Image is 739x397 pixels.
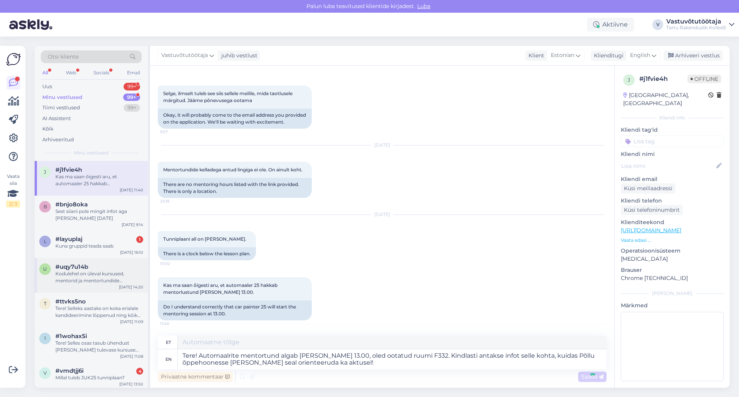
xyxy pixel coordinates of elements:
span: Selge, ilmselt tuleb see siis sellele meilile, mida taotlusele märgitud. Jääme põnevusega ootama [163,90,294,103]
div: Kodulehel on üleval kursused, mentorid ja mentortundide toimumise [PERSON_NAME]: [URL][DOMAIN_NAME] [55,270,143,284]
div: [DATE] 16:10 [120,250,143,255]
div: Arhiveeri vestlus [664,50,723,61]
span: u [43,266,47,272]
span: English [630,51,650,60]
div: [DATE] 13:50 [119,381,143,387]
div: Millal tuleb JUK25 tunniplaan? [55,374,143,381]
span: Minu vestlused [74,149,109,156]
span: 23:18 [160,198,189,204]
div: 2 / 3 [6,201,20,208]
p: Klienditeekond [621,218,724,226]
div: Tere! Selles osas tasub ühendust [PERSON_NAME] tulevase kursuse mentoriga. Tema oskab täpsemalt m... [55,340,143,353]
input: Lisa nimi [621,162,715,170]
div: [DATE] 9:14 [122,222,143,228]
span: #vmdtjj6i [55,367,84,374]
p: Kliendi nimi [621,150,724,158]
span: j [44,169,46,175]
div: Tere! Selleks aastaks on koka erialale kandideerimine lõppenud ning kõik õppekohad täidetud. [55,305,143,319]
input: Lisa tag [621,136,724,147]
div: Klient [525,52,544,60]
div: Okay, it will probably come to the email address you provided on the application. We'll be waitin... [158,109,312,129]
span: 1 [44,335,46,341]
div: Minu vestlused [42,94,82,101]
div: Aktiivne [587,18,634,32]
div: Arhiveeritud [42,136,74,144]
div: AI Assistent [42,115,71,122]
span: l [44,238,47,244]
div: Socials [92,68,111,78]
div: Klienditugi [591,52,624,60]
span: 10:02 [160,261,189,266]
div: [DATE] 11:08 [120,353,143,359]
span: Tunniplaani all on [PERSON_NAME]. [163,236,246,242]
span: Otsi kliente [48,53,79,61]
span: Kas ma saan õigesti aru, et automaaler 25 hakkab mentorlustund [PERSON_NAME] 13.00. [163,282,279,295]
div: 99+ [124,104,140,112]
p: Vaata edasi ... [621,237,724,244]
div: There is a clock below the lesson plan. [158,247,256,260]
div: Uus [42,83,52,90]
div: Do I understand correctly that car painter 25 will start the mentoring session at 13.00. [158,300,312,320]
span: t [44,301,47,307]
div: 99+ [124,83,140,90]
p: Kliendi tag'id [621,126,724,134]
span: 11:40 [160,321,189,327]
span: Estonian [551,51,574,60]
span: #j1fvie4h [55,166,82,173]
p: Brauser [621,266,724,274]
p: [MEDICAL_DATA] [621,255,724,263]
div: 4 [136,368,143,375]
div: 99+ [123,94,140,101]
span: #ttvks5no [55,298,86,305]
span: Mentortundide kelladega antud lingiga ei ole. On ainult koht. [163,167,303,173]
span: b [43,204,47,209]
div: All [41,68,50,78]
span: 9:27 [160,129,189,135]
div: juhib vestlust [218,52,257,60]
div: Kõik [42,125,54,133]
div: [PERSON_NAME] [621,290,724,297]
div: Kliendi info [621,114,724,121]
span: #bnjo8oka [55,201,88,208]
div: 1 [136,236,143,243]
p: Märkmed [621,302,724,310]
span: Offline [687,75,721,83]
div: There are no mentoring hours listed with the link provided. There is only a location. [158,178,312,198]
img: Askly Logo [6,52,21,67]
a: [URL][DOMAIN_NAME] [621,227,681,234]
div: Kuna gruppid teada saab [55,243,143,250]
span: Vastuvõtutöötaja [161,51,208,60]
p: Operatsioonisüsteem [621,247,724,255]
a: VastuvõtutöötajaTartu Rakenduslik Kolledž [666,18,734,31]
span: #1wohax5i [55,333,87,340]
div: Web [64,68,78,78]
div: Tiimi vestlused [42,104,80,112]
div: # j1fvie4h [639,74,687,84]
div: [DATE] 14:20 [119,284,143,290]
div: [DATE] [158,142,607,149]
span: j [628,77,630,83]
div: Email [125,68,142,78]
div: Küsi meiliaadressi [621,183,675,194]
div: [DATE] 11:09 [120,319,143,325]
div: Tartu Rakenduslik Kolledž [666,25,726,31]
span: #layuplaj [55,236,82,243]
div: Sest siiani pole mingit infot aga [PERSON_NAME] [DATE] [55,208,143,222]
p: Kliendi telefon [621,197,724,205]
div: Vastuvõtutöötaja [666,18,726,25]
div: Kas ma saan õigesti aru, et automaaler 25 hakkab mentorlustund [PERSON_NAME] 13.00. [55,173,143,187]
p: Chrome [TECHNICAL_ID] [621,274,724,282]
div: Küsi telefoninumbrit [621,205,683,215]
span: Luba [415,3,433,10]
div: [GEOGRAPHIC_DATA], [GEOGRAPHIC_DATA] [623,91,708,107]
span: v [43,370,47,376]
div: V [652,19,663,30]
span: #uqy7u14b [55,263,88,270]
div: [DATE] [158,211,607,218]
div: [DATE] 11:40 [120,187,143,193]
div: Vaata siia [6,173,20,208]
p: Kliendi email [621,175,724,183]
